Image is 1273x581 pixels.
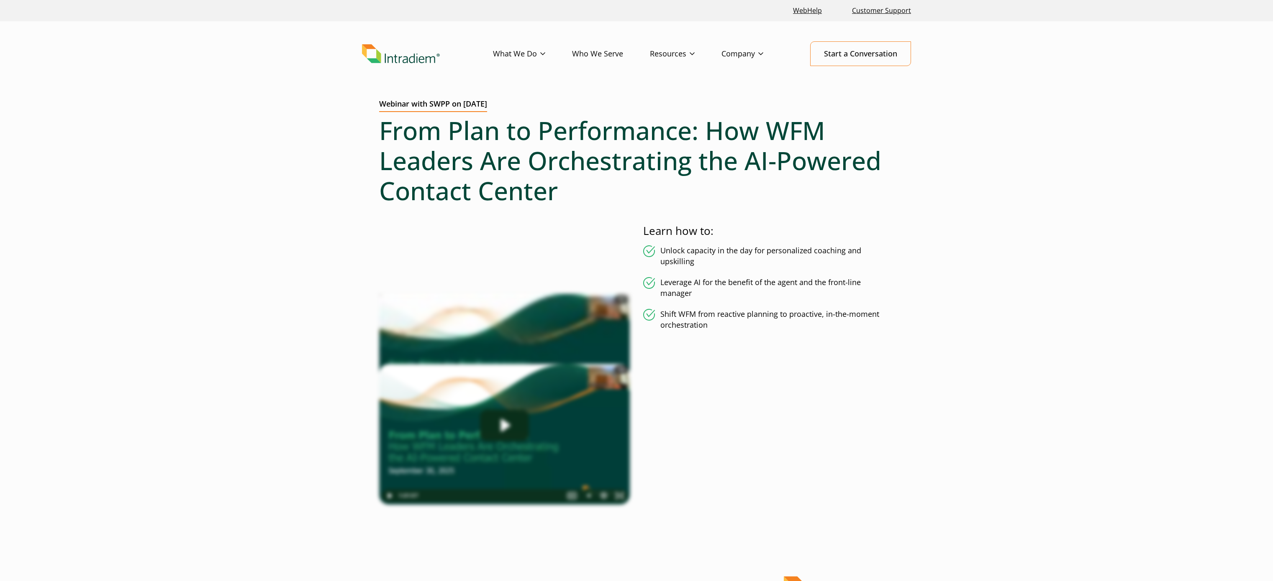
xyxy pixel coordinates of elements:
[643,245,894,267] li: Unlock capacity in the day for personalized coaching and upskilling
[849,2,914,20] a: Customer Support
[643,223,894,239] p: Learn how to:
[572,42,650,66] a: Who We Serve
[810,41,911,66] a: Start a Conversation
[650,42,721,66] a: Resources
[721,42,790,66] a: Company
[362,44,440,64] img: Intradiem
[379,115,894,206] h1: From Plan to Performance: How WFM Leaders Are Orchestrating the AI-Powered Contact Center
[643,309,894,331] li: Shift WFM from reactive planning to proactive, in-the-moment orchestration
[493,42,572,66] a: What We Do
[790,2,825,20] a: Link opens in a new window
[379,99,487,112] h2: Webinar with SWPP on [DATE]
[362,44,493,64] a: Link to homepage of Intradiem
[643,277,894,299] li: Leverage AI for the benefit of the agent and the front-line manager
